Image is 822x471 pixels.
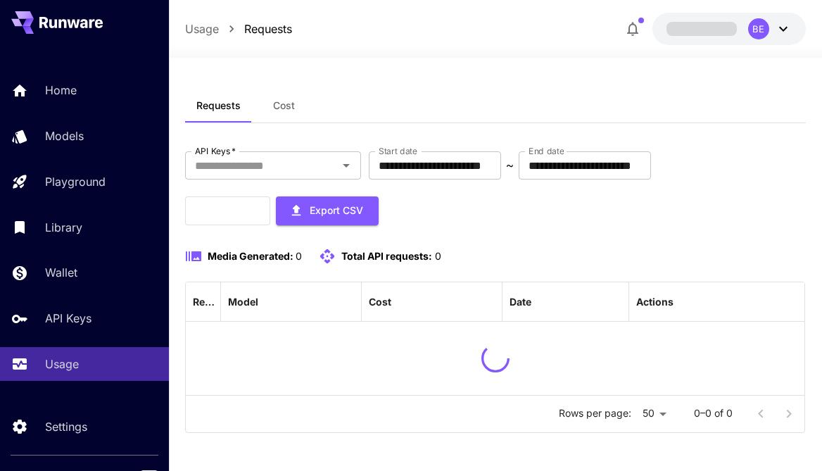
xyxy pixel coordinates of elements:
[273,99,295,112] span: Cost
[45,127,84,144] p: Models
[341,250,432,262] span: Total API requests:
[510,296,531,308] div: Date
[506,157,514,174] p: ~
[195,145,236,157] label: API Keys
[45,173,106,190] p: Playground
[369,296,391,308] div: Cost
[185,20,219,37] a: Usage
[185,20,292,37] nav: breadcrumb
[228,296,258,308] div: Model
[276,196,379,225] button: Export CSV
[694,406,733,420] p: 0–0 of 0
[637,403,671,424] div: 50
[296,250,302,262] span: 0
[559,406,631,420] p: Rows per page:
[336,156,356,175] button: Open
[45,82,77,99] p: Home
[45,418,87,435] p: Settings
[529,145,564,157] label: End date
[652,13,806,45] button: BE
[45,264,77,281] p: Wallet
[45,219,82,236] p: Library
[636,296,674,308] div: Actions
[379,145,417,157] label: Start date
[748,18,769,39] div: BE
[45,310,91,327] p: API Keys
[45,356,79,372] p: Usage
[244,20,292,37] a: Requests
[435,250,441,262] span: 0
[196,99,241,112] span: Requests
[193,296,215,308] div: Request
[208,250,293,262] span: Media Generated:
